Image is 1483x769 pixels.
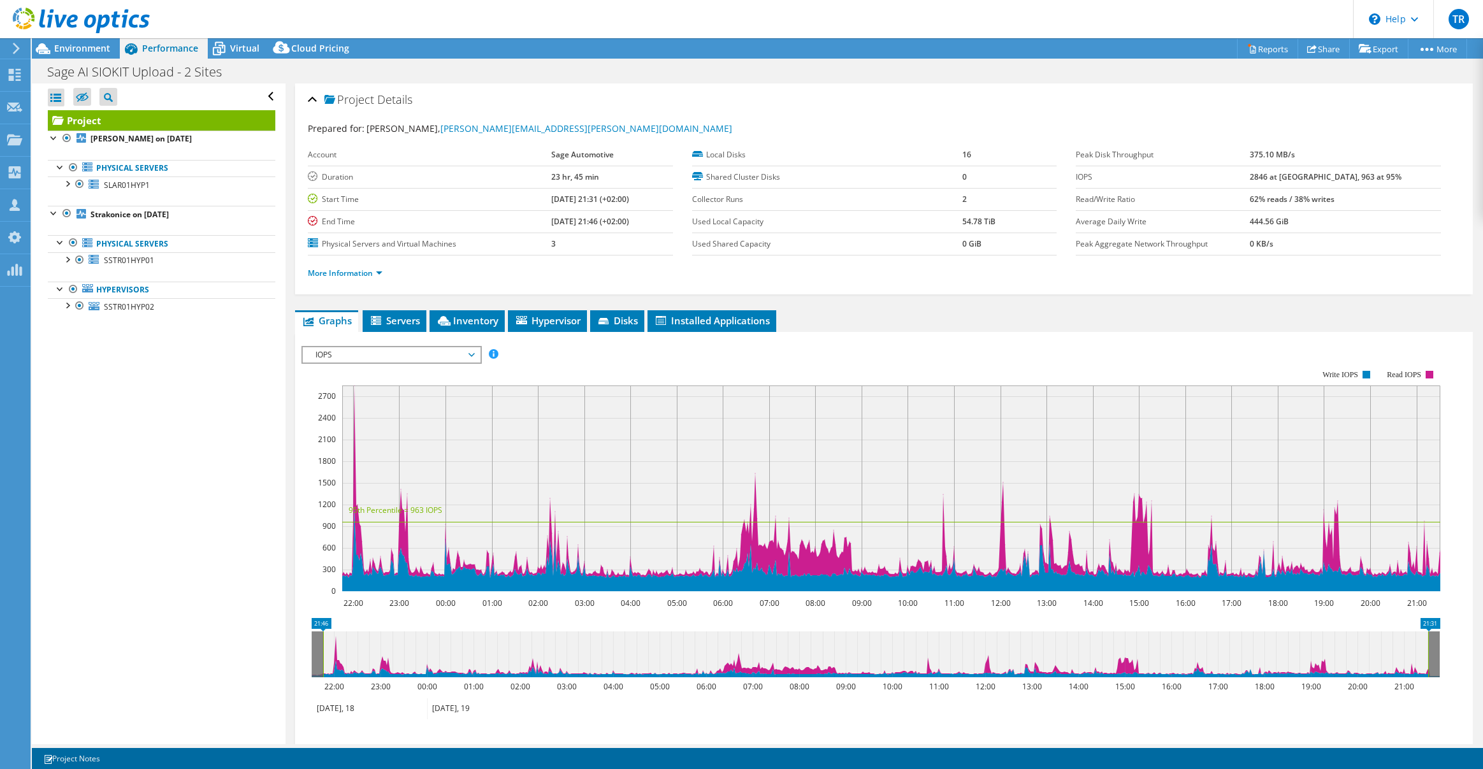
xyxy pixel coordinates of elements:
[1237,39,1298,59] a: Reports
[54,42,110,54] span: Environment
[440,122,732,134] a: [PERSON_NAME][EMAIL_ADDRESS][PERSON_NAME][DOMAIN_NAME]
[1250,171,1401,182] b: 2846 at [GEOGRAPHIC_DATA], 963 at 95%
[944,598,964,608] text: 11:00
[1314,598,1334,608] text: 19:00
[482,598,502,608] text: 01:00
[551,149,614,160] b: Sage Automotive
[962,171,967,182] b: 0
[291,42,349,54] span: Cloud Pricing
[1208,681,1228,692] text: 17:00
[528,598,548,608] text: 02:00
[331,586,336,596] text: 0
[369,314,420,327] span: Servers
[464,681,484,692] text: 01:00
[1348,681,1368,692] text: 20:00
[1076,148,1250,161] label: Peak Disk Throughput
[667,598,687,608] text: 05:00
[318,477,336,488] text: 1500
[1176,598,1196,608] text: 16:00
[962,194,967,205] b: 2
[692,171,962,183] label: Shared Cluster Disks
[1387,370,1422,379] text: Read IOPS
[1394,681,1414,692] text: 21:00
[48,206,275,222] a: Strakonice on [DATE]
[1298,39,1350,59] a: Share
[991,598,1011,608] text: 12:00
[1115,681,1135,692] text: 15:00
[318,456,336,466] text: 1800
[510,681,530,692] text: 02:00
[790,681,809,692] text: 08:00
[697,681,716,692] text: 06:00
[142,42,198,54] span: Performance
[371,681,391,692] text: 23:00
[48,176,275,193] a: SLAR01HYP1
[344,598,363,608] text: 22:00
[308,171,551,183] label: Duration
[692,148,962,161] label: Local Disks
[308,148,551,161] label: Account
[308,193,551,206] label: Start Time
[604,681,623,692] text: 04:00
[551,171,599,182] b: 23 hr, 45 min
[836,681,856,692] text: 09:00
[104,255,154,266] span: SSTR01HYP01
[322,521,336,531] text: 900
[654,314,770,327] span: Installed Applications
[318,434,336,445] text: 2100
[1222,598,1241,608] text: 17:00
[650,681,670,692] text: 05:00
[230,42,259,54] span: Virtual
[48,282,275,298] a: Hypervisors
[1301,681,1321,692] text: 19:00
[48,131,275,147] a: [PERSON_NAME] on [DATE]
[104,301,154,312] span: SSTR01HYP02
[318,391,336,401] text: 2700
[1407,598,1427,608] text: 21:00
[308,268,382,278] a: More Information
[883,681,902,692] text: 10:00
[898,598,918,608] text: 10:00
[48,298,275,315] a: SSTR01HYP02
[90,133,192,144] b: [PERSON_NAME] on [DATE]
[1250,216,1289,227] b: 444.56 GiB
[1361,598,1380,608] text: 20:00
[436,598,456,608] text: 00:00
[48,160,275,176] a: Physical Servers
[349,505,442,515] text: 95th Percentile = 963 IOPS
[514,314,581,327] span: Hypervisor
[48,252,275,269] a: SSTR01HYP01
[1076,193,1250,206] label: Read/Write Ratio
[692,238,962,250] label: Used Shared Capacity
[962,216,995,227] b: 54.78 TiB
[1162,681,1182,692] text: 16:00
[308,238,551,250] label: Physical Servers and Virtual Machines
[309,347,473,363] span: IOPS
[1408,39,1467,59] a: More
[1323,370,1359,379] text: Write IOPS
[1250,194,1335,205] b: 62% reads / 38% writes
[308,215,551,228] label: End Time
[713,598,733,608] text: 06:00
[389,598,409,608] text: 23:00
[366,122,732,134] span: [PERSON_NAME],
[962,238,981,249] b: 0 GiB
[551,194,629,205] b: [DATE] 21:31 (+02:00)
[692,193,962,206] label: Collector Runs
[104,180,150,190] span: SLAR01HYP1
[1349,39,1408,59] a: Export
[322,564,336,575] text: 300
[377,92,412,107] span: Details
[1268,598,1288,608] text: 18:00
[852,598,872,608] text: 09:00
[301,314,352,327] span: Graphs
[1069,681,1089,692] text: 14:00
[1037,598,1057,608] text: 13:00
[1076,171,1250,183] label: IOPS
[322,542,336,553] text: 600
[48,110,275,131] a: Project
[1250,149,1295,160] b: 375.10 MB/s
[324,681,344,692] text: 22:00
[308,122,365,134] label: Prepared for:
[692,215,962,228] label: Used Local Capacity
